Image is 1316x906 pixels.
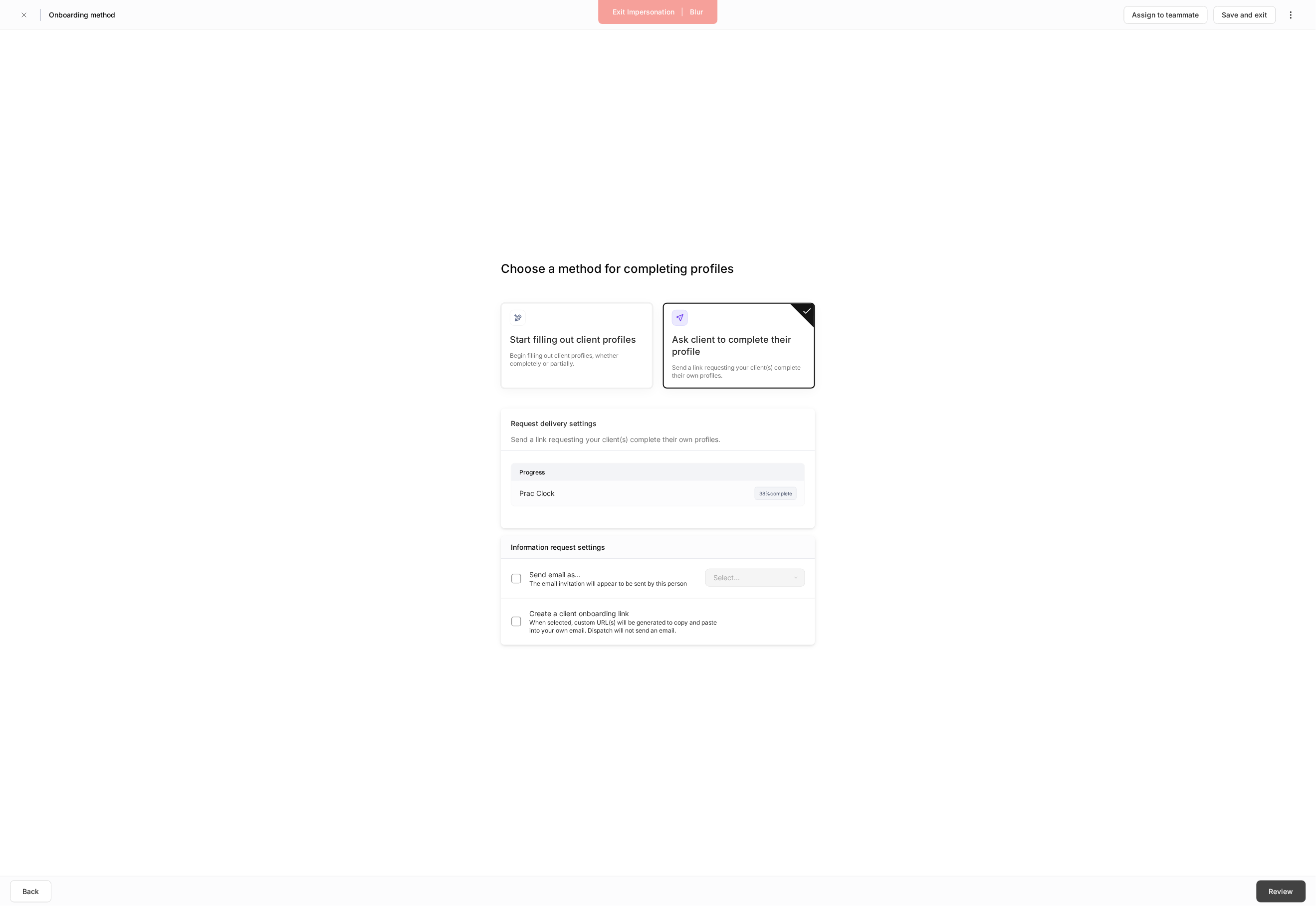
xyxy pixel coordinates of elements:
h3: Choose a method for completing profiles [501,261,815,293]
button: Exit Impersonation [607,4,681,20]
p: Send email as... [529,570,687,580]
p: Create a client onboarding link [529,609,717,619]
div: Save and exit [1222,10,1268,20]
button: Save and exit [1214,6,1276,24]
button: Assign to teammate [1124,6,1208,24]
div: Progress [511,463,805,481]
button: Review [1257,881,1306,903]
div: Assign to teammate [1132,10,1199,20]
p: Prac Clock [519,488,555,498]
div: Start filling out client profiles [510,334,644,346]
div: Information request settings [511,542,605,552]
div: Send a link requesting your client(s) complete their own profiles. [511,429,720,445]
button: Blur [684,4,710,20]
div: Send a link requesting your client(s) complete their own profiles. [672,358,806,380]
h5: Onboarding method [49,10,115,20]
div: Blur [690,7,703,17]
div: Select... [705,569,805,587]
div: 38% complete [755,487,797,500]
p: When selected, custom URL(s) will be generated to copy and paste into your own email. Dispatch wi... [529,619,717,635]
div: Exit Impersonation [613,7,675,17]
div: Begin filling out client profiles, whether completely or partially. [510,346,644,368]
div: Review [1269,887,1294,897]
div: Request delivery settings [511,419,720,429]
p: The email invitation will appear to be sent by this person [529,580,687,588]
button: Back [10,881,51,903]
div: Ask client to complete their profile [672,334,806,358]
div: Back [22,887,39,897]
